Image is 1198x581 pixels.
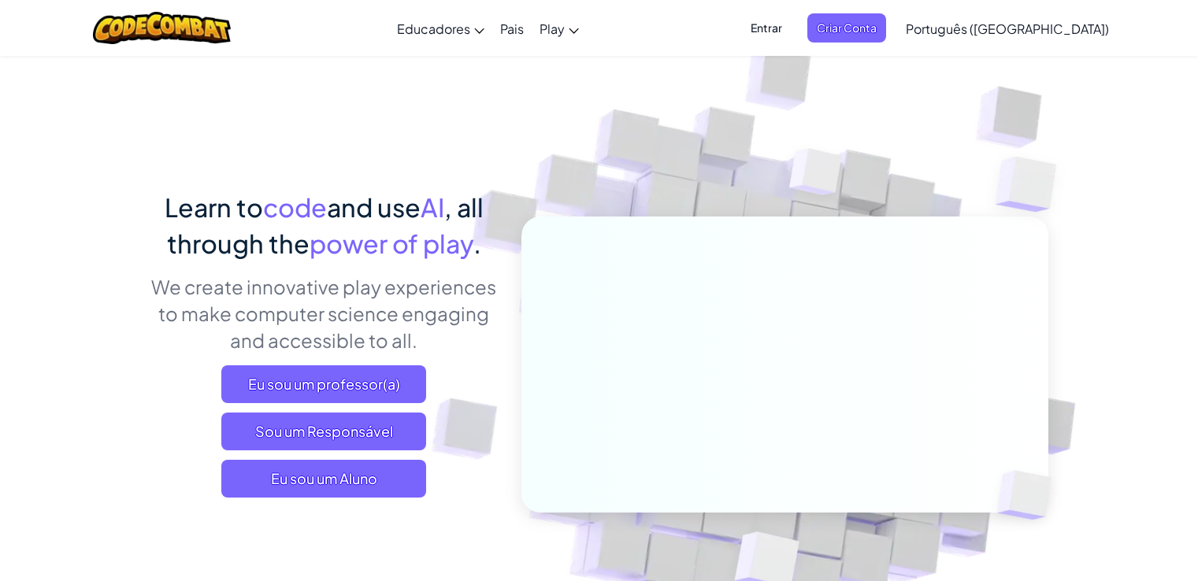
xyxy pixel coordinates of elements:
[906,20,1109,37] span: Português ([GEOGRAPHIC_DATA])
[150,273,498,353] p: We create innovative play experiences to make computer science engaging and accessible to all.
[540,20,565,37] span: Play
[421,191,444,223] span: AI
[964,118,1100,251] img: Overlap cubes
[93,12,231,44] img: CodeCombat logo
[970,438,1089,553] img: Overlap cubes
[397,20,470,37] span: Educadores
[807,13,886,43] button: Criar Conta
[759,117,873,235] img: Overlap cubes
[898,7,1117,50] a: Português ([GEOGRAPHIC_DATA])
[327,191,421,223] span: and use
[221,460,426,498] button: Eu sou um Aluno
[221,365,426,403] a: Eu sou um professor(a)
[221,413,426,450] a: Sou um Responsável
[473,228,481,259] span: .
[492,7,532,50] a: Pais
[532,7,587,50] a: Play
[310,228,473,259] span: power of play
[389,7,492,50] a: Educadores
[263,191,327,223] span: code
[165,191,263,223] span: Learn to
[741,13,792,43] button: Entrar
